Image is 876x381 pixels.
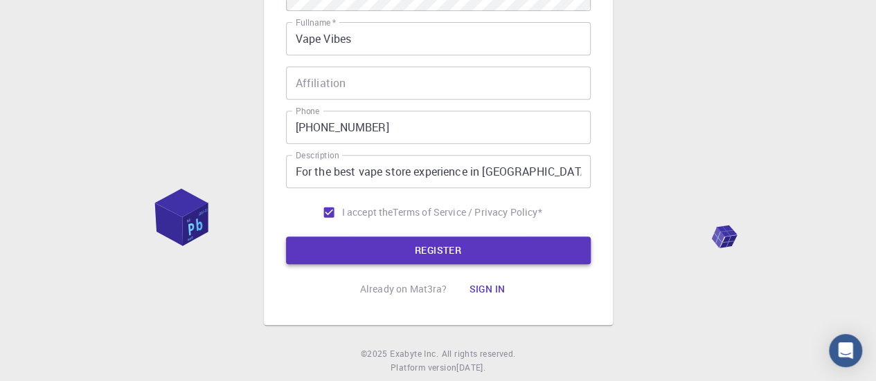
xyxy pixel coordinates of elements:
[393,205,542,219] p: Terms of Service / Privacy Policy *
[342,205,393,219] span: I accept the
[286,236,591,264] button: REGISTER
[456,361,485,375] a: [DATE].
[296,17,336,28] label: Fullname
[360,282,447,296] p: Already on Mat3ra?
[390,347,438,361] a: Exabyte Inc.
[296,105,319,117] label: Phone
[390,348,438,359] span: Exabyte Inc.
[393,205,542,219] a: Terms of Service / Privacy Policy*
[391,361,456,375] span: Platform version
[458,275,516,303] button: Sign in
[361,347,390,361] span: © 2025
[441,347,515,361] span: All rights reserved.
[296,149,339,161] label: Description
[829,334,862,367] div: Open Intercom Messenger
[456,362,485,373] span: [DATE] .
